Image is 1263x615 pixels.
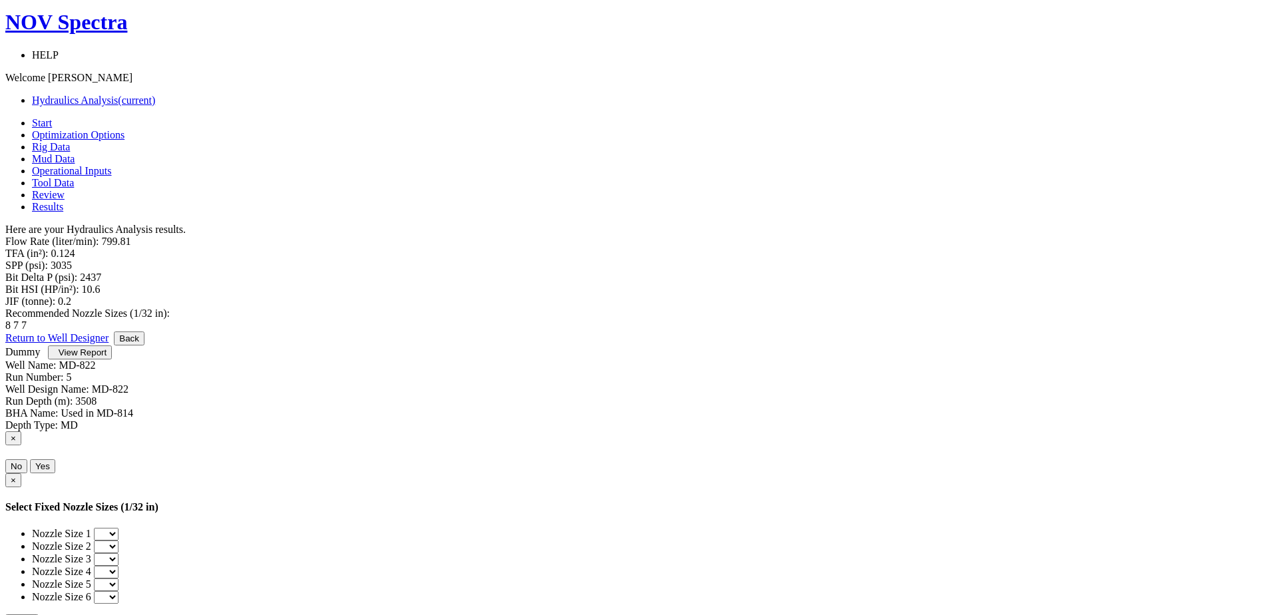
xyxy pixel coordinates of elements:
a: Dummy [5,346,40,357]
label: Nozzle Size 6 [32,591,91,602]
label: 799.81 [101,236,130,247]
label: MD-822 [59,359,95,371]
label: Nozzle Size 5 [32,578,91,590]
a: Review [32,189,65,200]
label: Nozzle Size 2 [32,540,91,552]
label: Depth Type: [5,419,58,431]
label: Nozzle Size 3 [32,553,91,564]
button: No [5,459,27,473]
label: 5 [67,371,72,383]
label: TFA (in²): [5,248,49,259]
label: 0.2 [58,296,71,307]
label: JIF (tonne): [5,296,55,307]
span: × [11,433,16,443]
a: Tool Data [32,177,74,188]
a: Operational Inputs [32,165,112,176]
button: Close [5,473,21,487]
a: NOV Spectra [5,10,1258,35]
label: 10.6 [82,284,101,295]
span: Here are your Hydraulics Analysis results. [5,224,186,235]
a: Mud Data [32,153,75,164]
label: Well Name: [5,359,56,371]
span: × [11,475,16,485]
label: Flow Rate (liter/min): [5,236,99,247]
label: 0.124 [51,248,75,259]
label: SPP (psi): [5,260,48,271]
label: BHA Name: [5,407,59,419]
label: 3508 [75,395,97,407]
span: (current) [118,95,155,106]
span: [PERSON_NAME] [48,72,132,83]
a: Hydraulics Analysis(current) [32,95,155,106]
label: 8 7 7 [5,319,27,331]
label: Run Number: [5,371,64,383]
button: View Report [48,345,112,359]
a: Results [32,201,63,212]
label: Run Depth (m): [5,395,73,407]
button: Yes [30,459,55,473]
label: MD [61,419,78,431]
a: Return to Well Designer [5,332,109,343]
button: Close [5,431,21,445]
label: 2437 [80,272,101,283]
span: HELP [32,49,59,61]
label: Nozzle Size 1 [32,528,91,539]
a: Optimization Options [32,129,125,140]
span: Welcome [5,72,45,83]
h4: Select Fixed Nozzle Sizes ( ) [5,501,1258,513]
a: Start [32,117,52,128]
span: 1/32 in [125,501,155,512]
a: Rig Data [32,141,70,152]
label: Bit HSI (HP/in²): [5,284,79,295]
label: Bit Delta P (psi): [5,272,77,283]
label: Recommended Nozzle Sizes (1/32 in): [5,307,170,319]
button: Back [114,331,144,345]
label: 3035 [51,260,72,271]
label: Used in MD-814 [61,407,133,419]
span: View Report [59,347,107,357]
label: Well Design Name: [5,383,89,395]
label: MD-822 [92,383,128,395]
label: Nozzle Size 4 [32,566,91,577]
